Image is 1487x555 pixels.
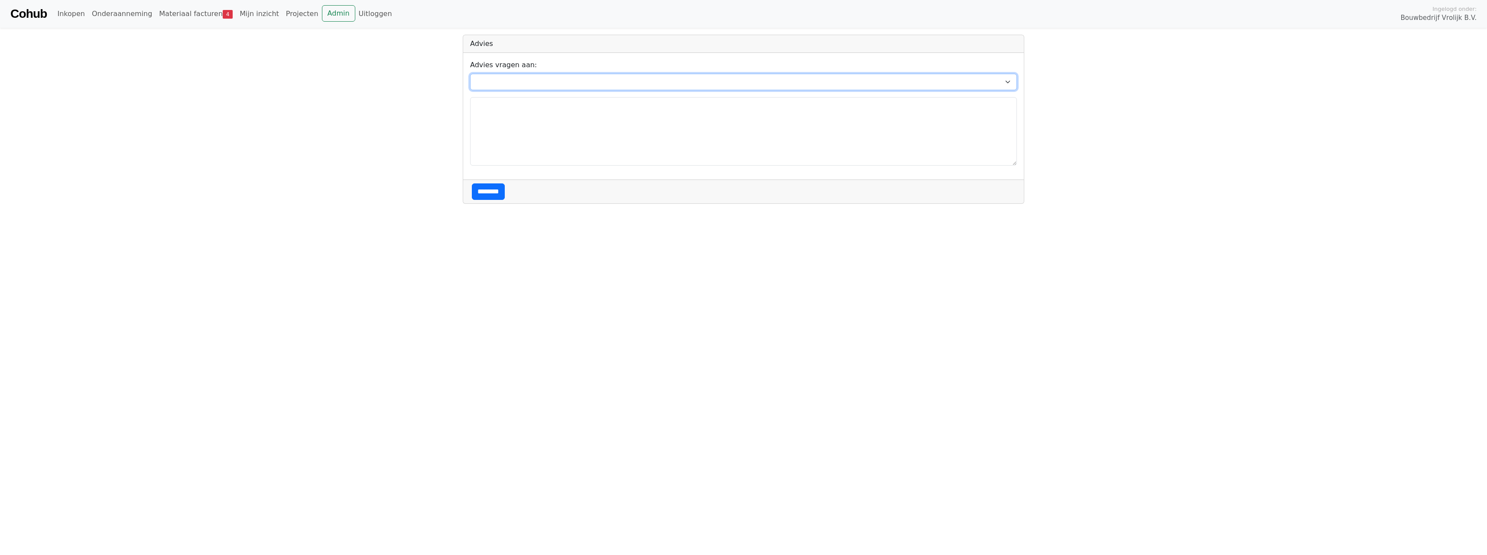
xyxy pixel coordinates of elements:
[322,5,355,22] a: Admin
[463,35,1024,53] div: Advies
[236,5,282,23] a: Mijn inzicht
[10,3,47,24] a: Cohub
[54,5,88,23] a: Inkopen
[156,5,236,23] a: Materiaal facturen4
[355,5,396,23] a: Uitloggen
[1432,5,1477,13] span: Ingelogd onder:
[223,10,233,19] span: 4
[88,5,156,23] a: Onderaanneming
[1400,13,1477,23] span: Bouwbedrijf Vrolijk B.V.
[470,60,537,70] label: Advies vragen aan:
[282,5,322,23] a: Projecten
